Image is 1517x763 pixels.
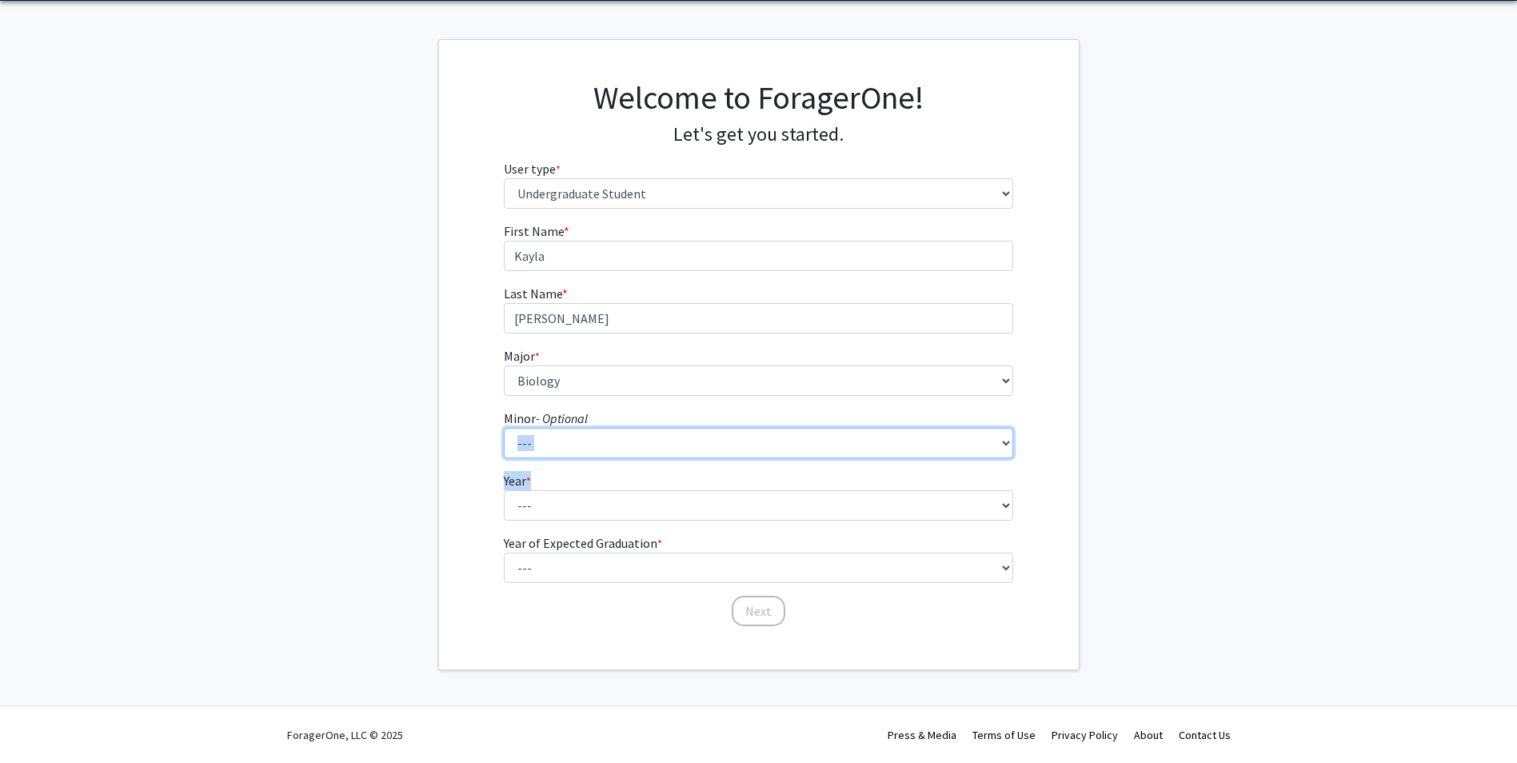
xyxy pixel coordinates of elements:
a: Press & Media [888,728,956,742]
i: - Optional [536,410,588,426]
a: About [1134,728,1163,742]
a: Privacy Policy [1052,728,1118,742]
label: User type [504,159,561,178]
a: Terms of Use [972,728,1036,742]
h4: Let's get you started. [504,123,1013,146]
span: Last Name [504,286,562,302]
button: Next [732,596,785,626]
label: Year of Expected Graduation [504,533,662,553]
label: Year [504,471,531,490]
div: ForagerOne, LLC © 2025 [287,707,403,763]
h1: Welcome to ForagerOne! [504,78,1013,117]
label: Minor [504,409,588,428]
label: Major [504,346,540,366]
a: Contact Us [1179,728,1231,742]
span: First Name [504,223,564,239]
iframe: Chat [12,691,68,751]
